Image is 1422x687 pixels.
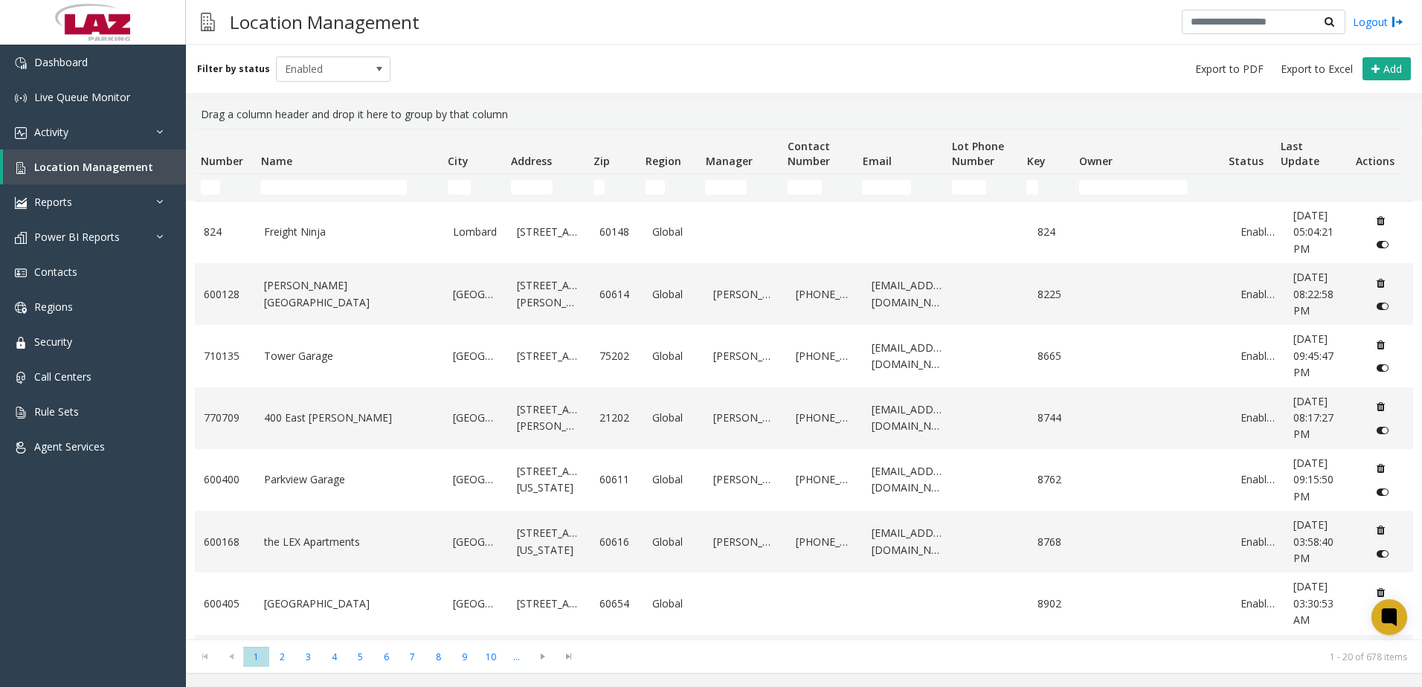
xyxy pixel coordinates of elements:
[1369,518,1393,542] button: Delete
[1223,129,1275,174] th: Status
[872,401,945,435] a: [EMAIL_ADDRESS][DOMAIN_NAME]
[451,647,477,667] span: Page 9
[34,370,91,384] span: Call Centers
[511,154,552,168] span: Address
[195,174,254,201] td: Number Filter
[1369,418,1397,442] button: Disable
[34,404,79,419] span: Rule Sets
[261,154,292,168] span: Name
[706,154,753,168] span: Manager
[1369,395,1393,419] button: Delete
[264,596,435,612] a: [GEOGRAPHIC_DATA]
[1189,59,1270,80] button: Export to PDF
[1293,207,1351,257] a: [DATE] 05:04:21 PM
[34,335,72,349] span: Security
[15,57,27,69] img: 'icon'
[796,410,853,426] a: [PHONE_NUMBER]
[872,525,945,558] a: [EMAIL_ADDRESS][DOMAIN_NAME]
[646,180,665,195] input: Region Filter
[264,277,435,311] a: [PERSON_NAME][GEOGRAPHIC_DATA]
[1275,174,1349,201] td: Last Update Filter
[1369,294,1397,318] button: Disable
[264,224,435,240] a: Freight Ninja
[872,463,945,497] a: [EMAIL_ADDRESS][DOMAIN_NAME]
[1392,14,1403,30] img: logout
[1353,14,1403,30] a: Logout
[1037,471,1072,488] a: 8762
[204,596,246,612] a: 600405
[34,195,72,209] span: Reports
[1383,62,1402,76] span: Add
[511,180,553,195] input: Address Filter
[517,525,582,558] a: [STREET_ADDRESS][US_STATE]
[204,410,246,426] a: 770709
[1369,480,1397,503] button: Disable
[796,348,853,364] a: [PHONE_NUMBER]
[1369,333,1393,357] button: Delete
[1037,596,1072,612] a: 8902
[34,439,105,454] span: Agent Services
[1026,180,1038,195] input: Key Filter
[1369,356,1397,380] button: Disable
[254,174,441,201] td: Name Filter
[264,410,435,426] a: 400 East [PERSON_NAME]
[295,647,321,667] span: Page 3
[856,174,946,201] td: Email Filter
[453,534,499,550] a: [GEOGRAPHIC_DATA]
[1195,62,1264,77] span: Export to PDF
[862,180,911,195] input: Email Filter
[477,647,504,667] span: Page 10
[788,180,822,195] input: Contact Number Filter
[1073,174,1223,201] td: Owner Filter
[713,348,779,364] a: [PERSON_NAME]
[872,277,945,311] a: [EMAIL_ADDRESS][DOMAIN_NAME]
[652,471,695,488] a: Global
[533,651,553,662] span: Go to the next page
[453,348,499,364] a: [GEOGRAPHIC_DATA]
[652,410,695,426] a: Global
[1293,579,1333,627] span: [DATE] 03:30:53 AM
[652,224,695,240] a: Global
[15,337,27,349] img: 'icon'
[201,180,220,195] input: Number Filter
[1363,57,1411,81] button: Add
[15,372,27,384] img: 'icon'
[559,651,579,662] span: Go to the last page
[15,162,27,174] img: 'icon'
[1350,129,1402,174] th: Actions
[453,286,499,303] a: [GEOGRAPHIC_DATA]
[1369,580,1393,604] button: Delete
[788,139,830,168] span: Contact Number
[593,180,605,195] input: Zip Filter
[646,154,681,168] span: Region
[34,55,88,69] span: Dashboard
[599,348,634,364] a: 75202
[1275,59,1359,80] button: Export to Excel
[1223,174,1275,201] td: Status Filter
[652,596,695,612] a: Global
[863,154,892,168] span: Email
[15,407,27,419] img: 'icon'
[1293,456,1333,503] span: [DATE] 09:15:50 PM
[1281,139,1319,168] span: Last Update
[1037,224,1072,240] a: 824
[530,646,556,667] span: Go to the next page
[453,224,499,240] a: Lombard
[321,647,347,667] span: Page 4
[599,471,634,488] a: 60611
[204,286,246,303] a: 600128
[442,174,505,201] td: City Filter
[15,267,27,279] img: 'icon'
[1369,604,1397,628] button: Disable
[1037,534,1072,550] a: 8768
[15,232,27,244] img: 'icon'
[782,174,856,201] td: Contact Number Filter
[796,534,853,550] a: [PHONE_NUMBER]
[1241,348,1275,364] a: Enabled
[593,154,610,168] span: Zip
[264,471,435,488] a: Parkview Garage
[34,230,120,244] span: Power BI Reports
[588,174,640,201] td: Zip Filter
[517,463,582,497] a: [STREET_ADDRESS][US_STATE]
[399,647,425,667] span: Page 7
